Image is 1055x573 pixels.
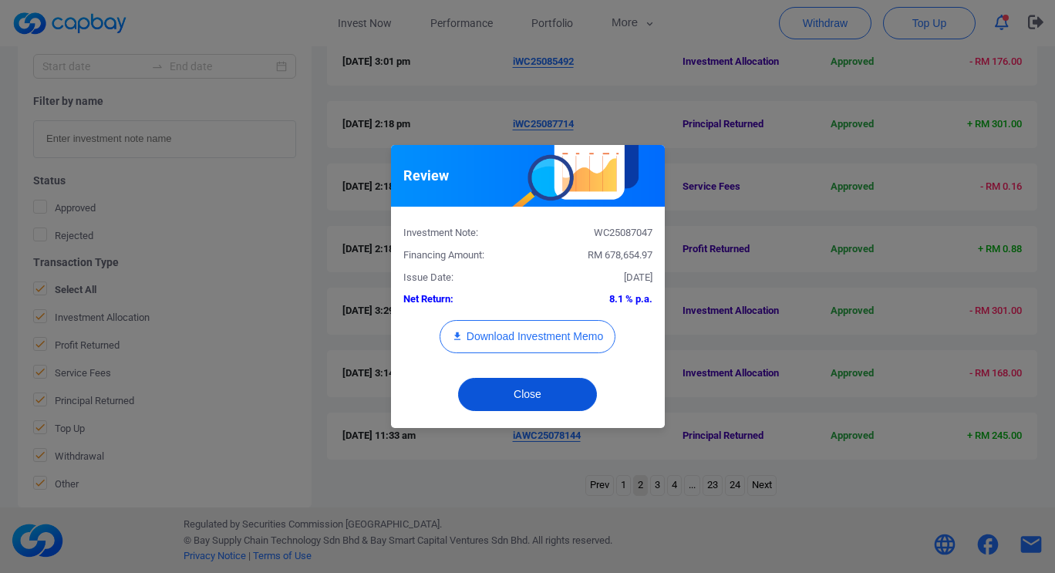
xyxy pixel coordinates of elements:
button: Download Investment Memo [440,320,615,353]
button: Close [458,378,597,411]
div: Investment Note: [392,225,528,241]
div: 8.1 % p.a. [527,292,664,308]
div: Issue Date: [392,270,528,286]
div: Financing Amount: [392,248,528,264]
div: WC25087047 [527,225,664,241]
span: RM 678,654.97 [588,249,652,261]
div: [DATE] [527,270,664,286]
h5: Review [403,167,449,185]
div: Net Return: [392,292,528,308]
